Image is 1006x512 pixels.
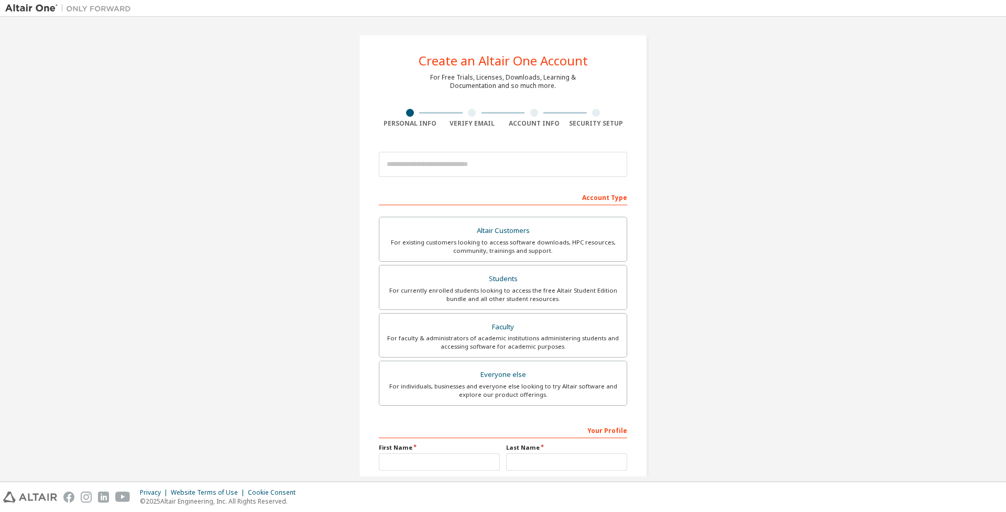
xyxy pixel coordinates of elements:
div: For existing customers looking to access software downloads, HPC resources, community, trainings ... [386,238,620,255]
div: Security Setup [565,119,628,128]
div: Your Profile [379,421,627,438]
div: Create an Altair One Account [419,54,588,67]
div: Students [386,272,620,286]
div: Personal Info [379,119,441,128]
div: Account Info [503,119,565,128]
img: youtube.svg [115,492,130,503]
div: Cookie Consent [248,488,302,497]
img: facebook.svg [63,492,74,503]
label: First Name [379,443,500,452]
img: Altair One [5,3,136,14]
div: Altair Customers [386,224,620,238]
div: Faculty [386,320,620,335]
div: For faculty & administrators of academic institutions administering students and accessing softwa... [386,334,620,351]
div: Everyone else [386,368,620,382]
div: Website Terms of Use [171,488,248,497]
label: Last Name [506,443,627,452]
img: altair_logo.svg [3,492,57,503]
img: instagram.svg [81,492,92,503]
p: © 2025 Altair Engineering, Inc. All Rights Reserved. [140,497,302,506]
div: Privacy [140,488,171,497]
div: Verify Email [441,119,504,128]
div: For Free Trials, Licenses, Downloads, Learning & Documentation and so much more. [430,73,576,90]
div: Account Type [379,188,627,205]
img: linkedin.svg [98,492,109,503]
div: For currently enrolled students looking to access the free Altair Student Edition bundle and all ... [386,286,620,303]
div: For individuals, businesses and everyone else looking to try Altair software and explore our prod... [386,382,620,399]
